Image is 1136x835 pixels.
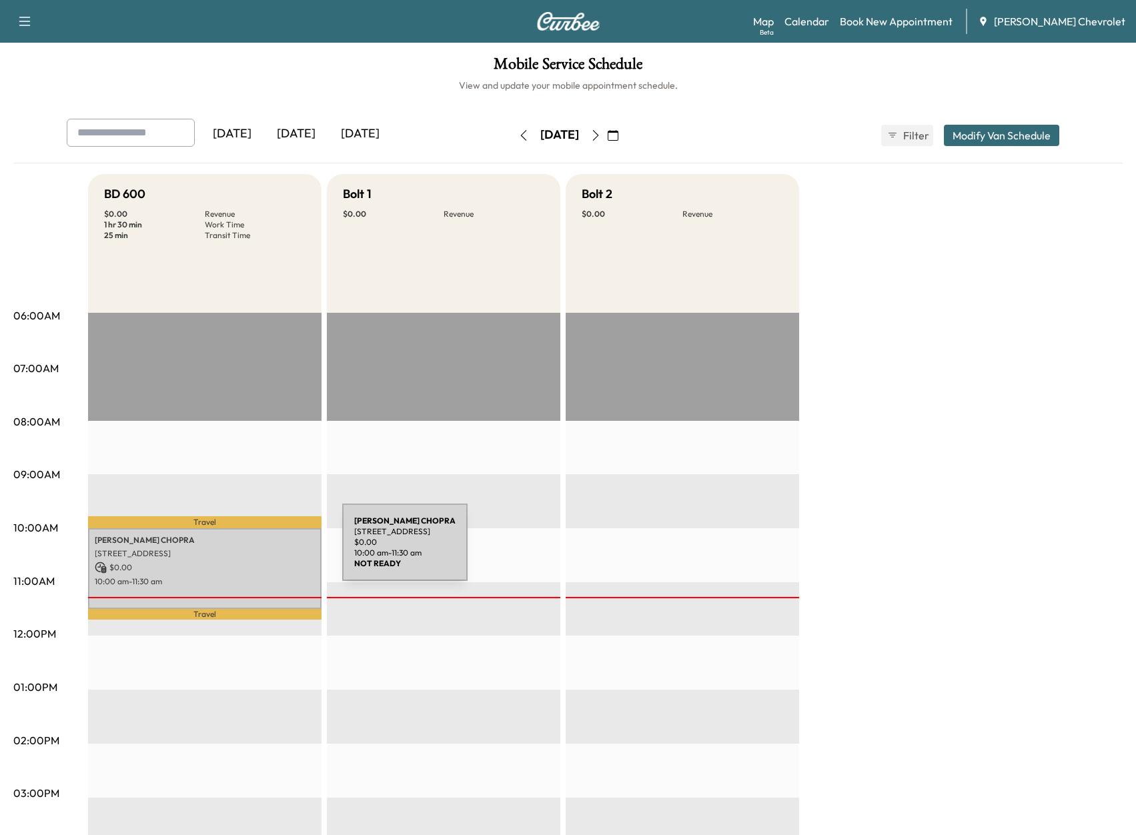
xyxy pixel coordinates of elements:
[104,185,145,203] h5: BD 600
[13,679,57,695] p: 01:00PM
[536,12,600,31] img: Curbee Logo
[13,307,60,323] p: 06:00AM
[760,27,774,37] div: Beta
[881,125,933,146] button: Filter
[200,119,264,149] div: [DATE]
[13,360,59,376] p: 07:00AM
[784,13,829,29] a: Calendar
[205,230,306,241] p: Transit Time
[444,209,544,219] p: Revenue
[88,609,322,620] p: Travel
[343,185,372,203] h5: Bolt 1
[540,127,579,143] div: [DATE]
[13,626,56,642] p: 12:00PM
[13,56,1123,79] h1: Mobile Service Schedule
[264,119,328,149] div: [DATE]
[95,535,315,546] p: [PERSON_NAME] CHOPRA
[328,119,392,149] div: [DATE]
[582,185,612,203] h5: Bolt 2
[104,230,205,241] p: 25 min
[13,466,60,482] p: 09:00AM
[205,209,306,219] p: Revenue
[903,127,927,143] span: Filter
[682,209,783,219] p: Revenue
[582,209,682,219] p: $ 0.00
[95,576,315,587] p: 10:00 am - 11:30 am
[994,13,1125,29] span: [PERSON_NAME] Chevrolet
[840,13,953,29] a: Book New Appointment
[88,516,322,528] p: Travel
[13,520,58,536] p: 10:00AM
[13,573,55,589] p: 11:00AM
[13,732,59,748] p: 02:00PM
[104,209,205,219] p: $ 0.00
[13,79,1123,92] h6: View and update your mobile appointment schedule.
[13,785,59,801] p: 03:00PM
[343,209,444,219] p: $ 0.00
[95,548,315,559] p: [STREET_ADDRESS]
[13,413,60,430] p: 08:00AM
[753,13,774,29] a: MapBeta
[95,562,315,574] p: $ 0.00
[205,219,306,230] p: Work Time
[944,125,1059,146] button: Modify Van Schedule
[104,219,205,230] p: 1 hr 30 min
